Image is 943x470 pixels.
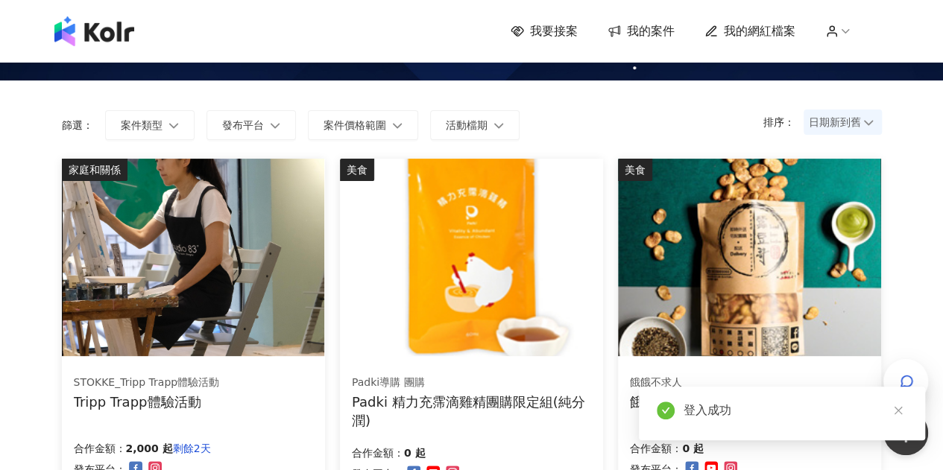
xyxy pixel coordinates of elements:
div: 家庭和關係 [62,159,127,181]
div: Padki導購 團購 [352,375,590,390]
a: 我的案件 [608,23,675,39]
div: 美食 [618,159,652,181]
div: 餓餓不求人團購 [630,393,724,411]
div: 餓餓不求人 [630,375,724,390]
p: 排序： [763,116,804,128]
p: 剩餘2天 [173,439,211,457]
div: Tripp Trapp體驗活動 [74,393,220,411]
span: 日期新到舊 [809,111,877,133]
p: 篩選： [62,119,93,131]
button: 案件類型 [105,110,195,140]
p: 2,000 起 [126,439,173,457]
span: check-circle [657,401,675,419]
img: 餓餓不求人系列 [618,159,880,356]
a: 我要接案 [511,23,578,39]
span: 我要接案 [530,23,578,39]
span: 活動檔期 [446,119,488,131]
img: 坐上tripp trapp、體驗專注繪畫創作 [62,159,324,356]
span: close [893,405,903,416]
img: Padki 精力充霈滴雞精(團購限定組) [340,159,602,356]
p: 合作金額： [74,439,126,457]
span: 我的網紅檔案 [724,23,795,39]
button: 發布平台 [206,110,296,140]
span: 案件類型 [121,119,163,131]
p: 0 起 [404,444,426,462]
img: logo [54,16,134,46]
div: Padki 精力充霈滴雞精團購限定組(純分潤) [352,393,591,430]
div: 登入成功 [684,401,907,419]
a: 我的網紅檔案 [704,23,795,39]
p: 合作金額： [352,444,404,462]
button: 案件價格範圍 [308,110,418,140]
span: 案件價格範圍 [324,119,386,131]
div: 美食 [340,159,374,181]
p: 合作金額： [630,439,682,457]
span: 發布平台 [222,119,264,131]
button: 活動檔期 [430,110,520,140]
span: 我的案件 [627,23,675,39]
div: STOKKE_Tripp Trapp體驗活動 [74,375,220,390]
